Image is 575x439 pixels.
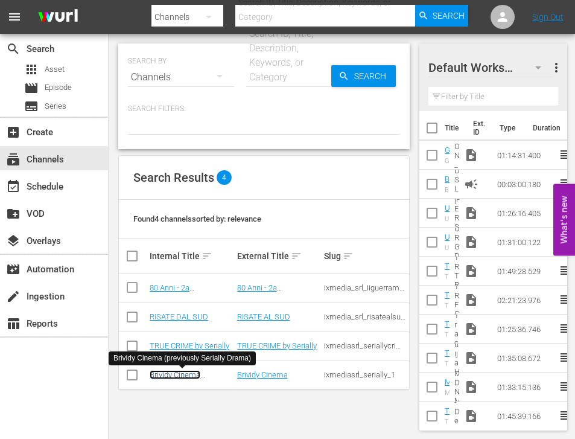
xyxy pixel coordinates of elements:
[6,207,21,221] span: VOD
[246,27,331,85] div: Search ID, Title, Description, Keywords, or Category
[237,312,290,321] a: RISATE AL SUD
[450,228,459,257] td: URGD
[450,257,459,286] td: TRTR
[331,65,396,87] button: Search
[29,3,87,31] img: ans4CAIJ8jUAAAAAAAAAAAAAAAAAAAAAAAAgQb4GAAAAAAAAAAAAAAAAAAAAAAAAJMjXAAAAAAAAAAAAAAAAAAAAAAAAgAT5G...
[450,170,459,199] td: BR-ADSL_x180
[6,152,21,167] span: Channels
[445,261,454,316] a: Traitor
[445,319,454,428] a: The Tracker-07
[113,353,251,364] div: Brividy Cinema (previously Serially Drama)
[6,262,21,277] span: Automation
[492,199,559,228] td: 01:26:16.405
[445,186,450,194] div: Brividy - Adslate - 180s
[492,402,559,431] td: 01:45:39.166
[445,418,450,426] div: The Huntress - Dead of the rune
[532,12,564,22] a: Sign Out
[464,235,478,249] span: Video
[133,214,261,223] span: Found 4 channels sorted by: relevance
[450,199,459,228] td: Una voce [PERSON_NAME]
[324,341,407,350] div: ixmediasrl_seriallycrime_1
[324,249,407,263] div: Slug
[6,179,21,194] span: Schedule
[492,170,559,199] td: 00:03:00.180
[450,344,459,373] td: The Ouija House
[450,373,459,402] td: MDNM
[559,292,573,307] span: reorder
[428,51,553,85] div: Default Workspace
[433,5,465,27] span: Search
[7,10,22,24] span: menu
[24,62,39,77] span: Asset
[291,251,302,261] span: sort
[492,373,559,402] td: 01:33:15.136
[492,228,559,257] td: 01:31:00.122
[6,234,21,248] span: Overlays
[464,322,478,336] span: Video
[150,312,208,321] a: RISATE DAL SUD
[450,141,459,170] td: [PERSON_NAME]
[6,316,21,331] span: Reports
[24,81,39,95] span: Episode
[6,125,21,139] span: Create
[445,360,450,368] div: The Ouija House
[150,249,233,263] div: Internal Title
[445,111,466,145] th: Title
[559,408,573,423] span: reorder
[464,380,478,394] span: Video
[445,302,451,310] div: Traffic
[445,232,455,405] a: Un Ragionevole Dubbio
[559,321,573,336] span: reorder
[464,293,478,307] span: Video
[445,203,455,367] a: Una voce [PERSON_NAME]
[492,257,559,286] td: 01:49:28.529
[415,5,468,27] button: Search
[6,289,21,304] span: Ingestion
[445,244,450,252] div: Un Ragionevole Dubbio
[464,206,478,220] span: Video
[202,251,212,261] span: sort
[237,283,295,310] a: 80 Anni - 2a [PERSON_NAME] Mondiale
[559,379,573,394] span: reorder
[466,111,492,145] th: Ext. ID
[324,370,407,379] div: ixmediasrl_serially_1
[464,148,478,162] span: Video
[237,341,317,350] a: TRUE CRIME by Serially
[492,315,559,344] td: 01:25:36.746
[464,264,478,278] span: Video
[450,315,459,344] td: The Tracker
[237,249,320,263] div: External Title
[559,176,573,191] span: reorder
[445,157,452,165] div: Gun - Arma Micidiale
[450,402,459,431] td: The Huntress - Dead of the rune
[150,341,229,350] a: TRUE CRIME by Serially
[324,312,407,321] div: ixmedia_srl_risatealsud_1
[45,63,65,75] span: Asset
[24,99,39,114] span: Series
[45,100,66,112] span: Series
[559,263,573,278] span: reorder
[237,370,288,379] a: Brividy Cinema
[128,60,234,94] div: Channels
[464,409,478,423] span: Video
[445,331,450,339] div: The Tracker
[492,111,526,145] th: Type
[450,286,459,315] td: TRFC
[492,286,559,315] td: 02:21:23.976
[150,283,208,310] a: 80 Anni - 2a [PERSON_NAME] Mondiale
[549,60,564,75] span: more_vert
[559,147,573,162] span: reorder
[445,146,455,254] a: Gun - Arma Micidiale
[492,344,559,373] td: 01:35:08.672
[128,104,400,114] p: Search Filters:
[150,370,213,397] a: Brividy Cinema (previously Serially Drama)
[464,351,478,365] span: Video
[553,184,575,255] button: Open Feedback Widget
[445,215,451,223] div: Una voce [PERSON_NAME]
[343,251,354,261] span: sort
[445,175,454,347] a: Brividy - Adslate - 015s
[324,283,407,292] div: ixmedia_srl_iiguerramondiale_1
[6,42,21,56] span: Search
[445,290,454,327] a: Traffic
[217,170,232,185] span: 4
